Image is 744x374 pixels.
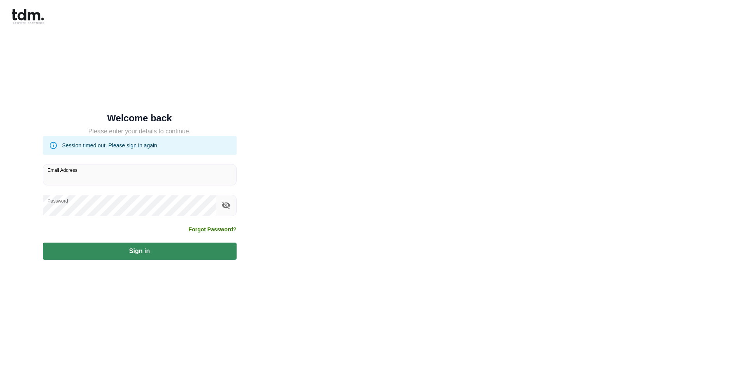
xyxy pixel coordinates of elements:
[189,225,237,233] a: Forgot Password?
[47,197,68,204] label: Password
[219,199,233,212] button: toggle password visibility
[43,127,237,136] h5: Please enter your details to continue.
[62,138,157,152] div: Session timed out. Please sign in again
[43,114,237,122] h5: Welcome back
[43,243,237,260] button: Sign in
[47,167,77,173] label: Email Address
